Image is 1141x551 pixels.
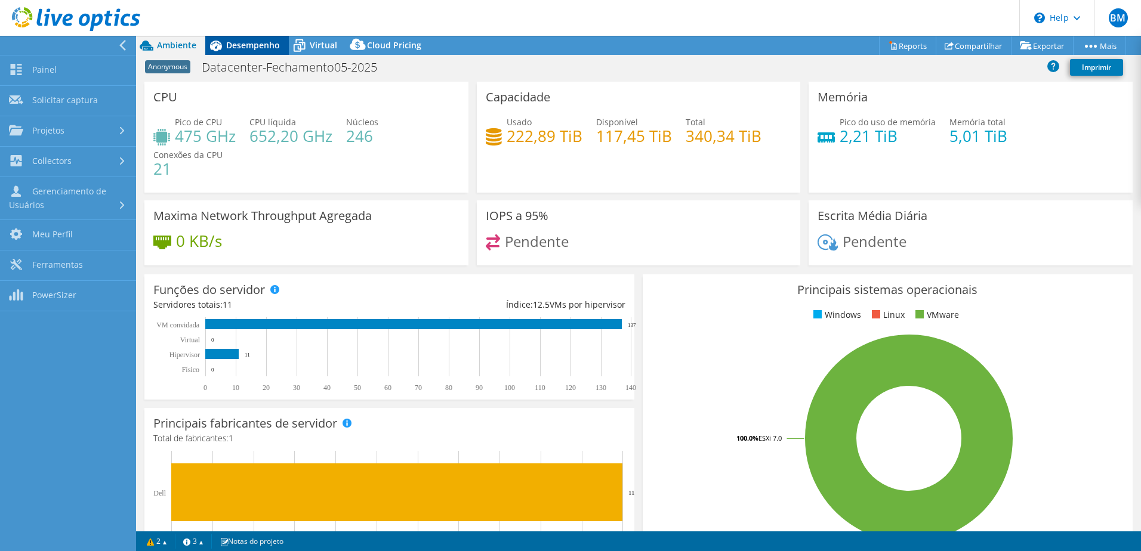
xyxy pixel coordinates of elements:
[879,36,936,55] a: Reports
[686,129,761,143] h4: 340,34 TiB
[245,352,250,358] text: 11
[223,299,232,310] span: 11
[596,116,638,128] span: Disponível
[211,534,292,549] a: Notas do projeto
[415,383,422,392] text: 70
[153,489,166,497] text: Dell
[203,383,207,392] text: 0
[810,308,861,321] li: Windows
[153,417,337,430] h3: Principais fabricantes de servidor
[869,308,905,321] li: Linux
[138,534,175,549] a: 2
[507,116,532,128] span: Usado
[346,129,378,143] h4: 246
[354,383,361,392] text: 50
[1109,8,1128,27] span: BM
[153,209,372,222] h3: Maxima Network Throughput Agregada
[310,39,337,51] span: Virtual
[175,534,212,549] a: 3
[840,129,936,143] h4: 2,21 TiB
[476,383,483,392] text: 90
[818,91,868,104] h3: Memória
[818,209,927,222] h3: Escrita Média Diária
[211,337,214,343] text: 0
[596,129,672,143] h4: 117,45 TiB
[249,116,296,128] span: CPU líquida
[625,383,636,392] text: 140
[232,383,239,392] text: 10
[1073,36,1126,55] a: Mais
[652,283,1124,296] h3: Principais sistemas operacionais
[263,383,270,392] text: 20
[169,351,200,359] text: Hipervisor
[628,489,635,496] text: 11
[1011,36,1074,55] a: Exportar
[504,383,515,392] text: 100
[505,231,569,251] span: Pendente
[843,231,906,251] span: Pendente
[323,383,331,392] text: 40
[175,116,222,128] span: Pico de CPU
[180,336,201,344] text: Virtual
[145,60,190,73] span: Anonymous
[153,91,177,104] h3: CPU
[249,129,332,143] h4: 652,20 GHz
[157,39,196,51] span: Ambiente
[153,149,223,160] span: Conexões da CPU
[211,367,214,373] text: 0
[389,298,625,311] div: Índice: VMs por hipervisor
[153,283,265,296] h3: Funções do servidor
[153,162,223,175] h4: 21
[686,116,705,128] span: Total
[949,129,1007,143] h4: 5,01 TiB
[384,383,391,392] text: 60
[628,322,636,328] text: 137
[949,116,1006,128] span: Memória total
[486,91,550,104] h3: Capacidade
[367,39,421,51] span: Cloud Pricing
[153,432,625,445] h4: Total de fabricantes:
[182,366,199,374] tspan: Físico
[445,383,452,392] text: 80
[293,383,300,392] text: 30
[565,383,576,392] text: 120
[840,116,936,128] span: Pico do uso de memória
[758,434,782,442] tspan: ESXi 7.0
[912,308,959,321] li: VMware
[596,383,606,392] text: 130
[486,209,548,222] h3: IOPS a 95%
[736,434,758,442] tspan: 100.0%
[1034,13,1045,23] svg: \n
[176,234,222,247] h4: 0 KB/s
[346,116,378,128] span: Núcleos
[936,36,1012,55] a: Compartilhar
[175,129,236,143] h4: 475 GHz
[226,39,280,51] span: Desempenho
[1070,59,1123,76] a: Imprimir
[156,321,199,329] text: VM convidada
[229,432,233,444] span: 1
[535,383,545,392] text: 110
[153,298,389,311] div: Servidores totais:
[533,299,550,310] span: 12.5
[507,129,582,143] h4: 222,89 TiB
[196,61,396,74] h1: Datacenter-Fechamento05-2025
